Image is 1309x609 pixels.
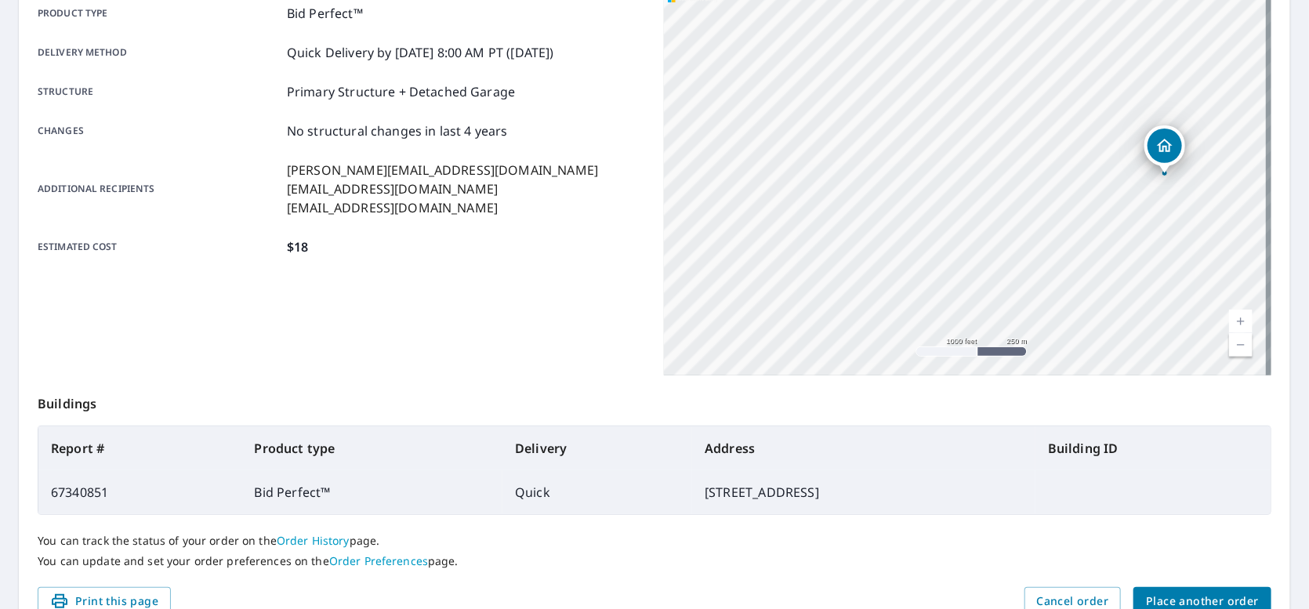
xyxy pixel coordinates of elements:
[38,161,281,217] p: Additional recipients
[329,553,428,568] a: Order Preferences
[692,426,1035,470] th: Address
[38,426,241,470] th: Report #
[502,426,692,470] th: Delivery
[38,554,1271,568] p: You can update and set your order preferences on the page.
[287,82,515,101] p: Primary Structure + Detached Garage
[287,161,598,179] p: [PERSON_NAME][EMAIL_ADDRESS][DOMAIN_NAME]
[287,43,554,62] p: Quick Delivery by [DATE] 8:00 AM PT ([DATE])
[1229,333,1253,357] a: Current Level 15, Zoom Out
[1229,310,1253,333] a: Current Level 15, Zoom In
[287,179,598,198] p: [EMAIL_ADDRESS][DOMAIN_NAME]
[502,470,692,514] td: Quick
[38,43,281,62] p: Delivery method
[1144,125,1185,174] div: Dropped pin, building 1, Residential property, 4336 Columbia Rd Augusta, GA 30907
[287,198,598,217] p: [EMAIL_ADDRESS][DOMAIN_NAME]
[38,237,281,256] p: Estimated cost
[241,426,502,470] th: Product type
[38,375,1271,426] p: Buildings
[38,470,241,514] td: 67340851
[287,237,308,256] p: $18
[241,470,502,514] td: Bid Perfect™
[38,121,281,140] p: Changes
[277,533,350,548] a: Order History
[692,470,1035,514] td: [STREET_ADDRESS]
[287,121,508,140] p: No structural changes in last 4 years
[38,82,281,101] p: Structure
[38,4,281,23] p: Product type
[1035,426,1271,470] th: Building ID
[38,534,1271,548] p: You can track the status of your order on the page.
[287,4,363,23] p: Bid Perfect™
